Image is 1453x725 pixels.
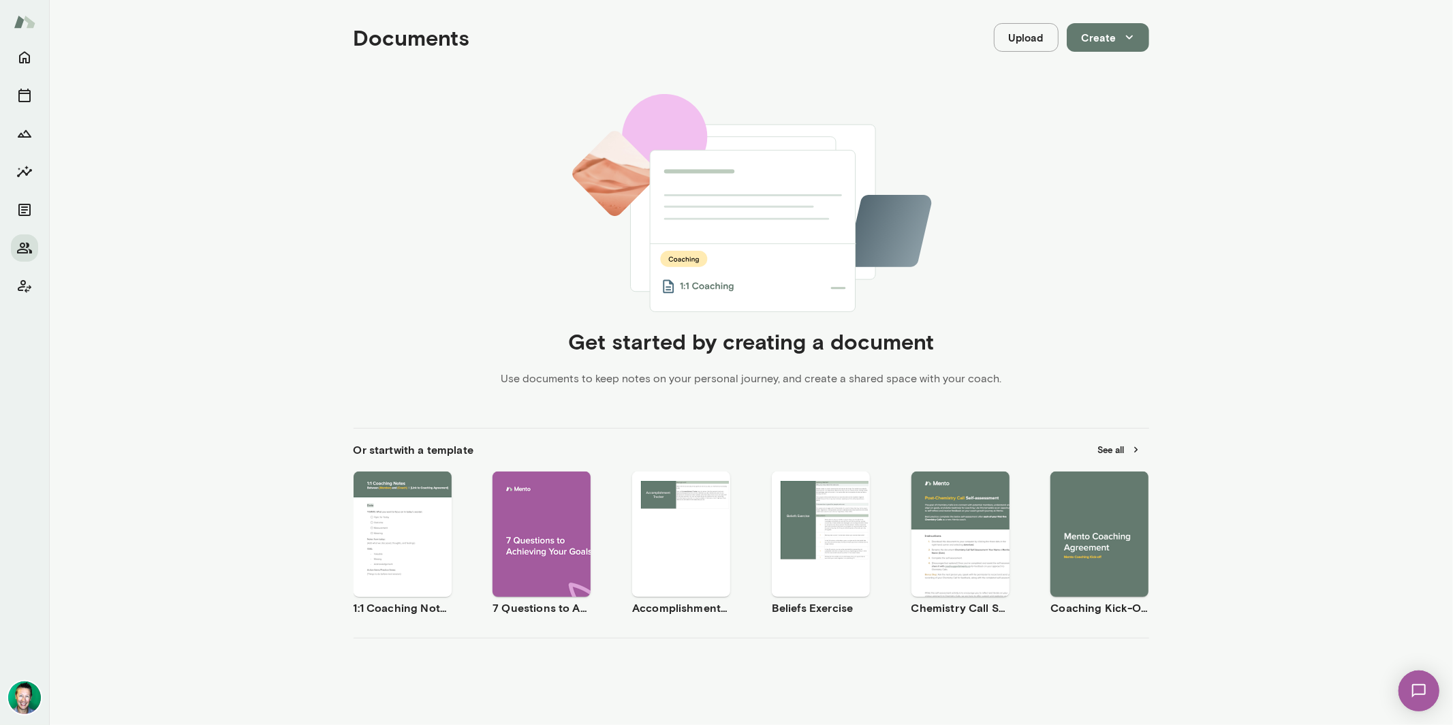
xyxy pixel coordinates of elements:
[1067,23,1149,52] button: Create
[11,273,38,300] button: Client app
[772,600,870,616] h6: Beliefs Exercise
[1090,439,1149,461] button: See all
[354,25,470,50] h4: Documents
[632,600,730,616] h6: Accomplishment Tracker
[8,681,41,714] img: Brian Lawrence
[11,158,38,185] button: Insights
[11,120,38,147] button: Growth Plan
[568,328,934,354] h4: Get started by creating a document
[911,600,1010,616] h6: Chemistry Call Self-Assessment [Coaches only]
[11,44,38,71] button: Home
[501,371,1001,387] p: Use documents to keep notes on your personal journey, and create a shared space with your coach.
[11,82,38,109] button: Sessions
[11,234,38,262] button: Members
[14,9,35,35] img: Mento
[354,442,473,458] h6: Or start with a template
[354,600,452,616] h6: 1:1 Coaching Notes
[11,196,38,223] button: Documents
[569,94,934,311] img: empty
[493,600,591,616] h6: 7 Questions to Achieving Your Goals
[994,23,1059,52] button: Upload
[1050,600,1149,616] h6: Coaching Kick-Off | Coaching Agreement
